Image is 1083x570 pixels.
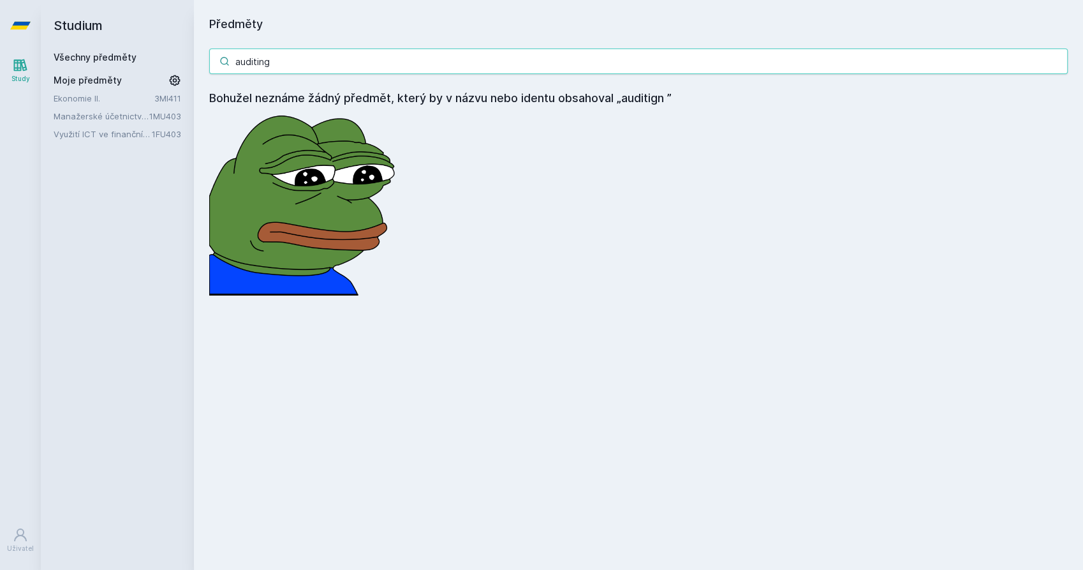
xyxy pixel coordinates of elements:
img: error_picture.png [209,107,401,296]
h1: Předměty [209,15,1068,33]
a: Manažerské účetnictví II. [54,110,149,123]
a: 3MI411 [154,93,181,103]
div: Study [11,74,30,84]
a: Využití ICT ve finančním účetnictví [54,128,152,140]
a: Study [3,51,38,90]
a: 1FU403 [152,129,181,139]
input: Název nebo ident předmětu… [209,49,1068,74]
a: Uživatel [3,521,38,560]
a: 1MU403 [149,111,181,121]
h4: Bohužel neznáme žádný předmět, který by v názvu nebo identu obsahoval „auditign ” [209,89,1068,107]
a: Ekonomie II. [54,92,154,105]
a: Všechny předměty [54,52,136,63]
div: Uživatel [7,544,34,553]
span: Moje předměty [54,74,122,87]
